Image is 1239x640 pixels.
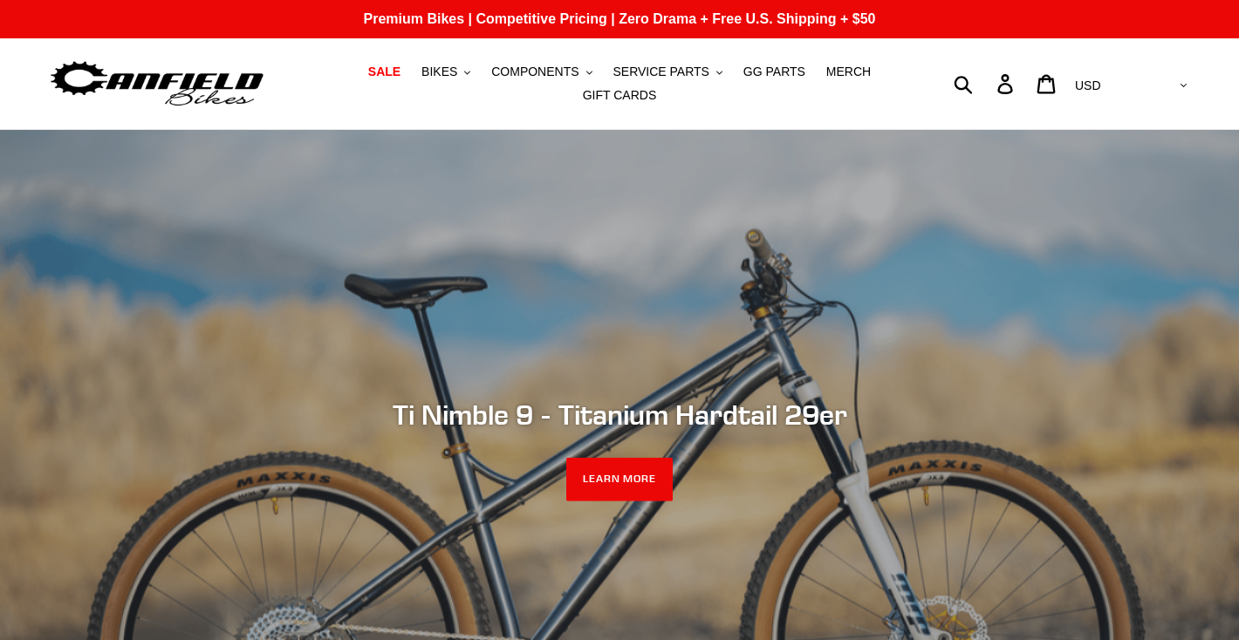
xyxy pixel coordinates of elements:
a: SALE [359,60,409,84]
span: GIFT CARDS [583,88,657,103]
span: GG PARTS [743,65,805,79]
button: COMPONENTS [483,60,600,84]
h2: Ti Nimble 9 - Titanium Hardtail 29er [144,398,1095,432]
a: GG PARTS [735,60,814,84]
button: BIKES [413,60,479,84]
button: SERVICE PARTS [604,60,730,84]
a: MERCH [818,60,880,84]
span: SALE [368,65,400,79]
span: COMPONENTS [491,65,578,79]
img: Canfield Bikes [48,57,266,112]
span: SERVICE PARTS [613,65,708,79]
a: GIFT CARDS [574,84,666,107]
input: Search [963,65,1008,103]
a: LEARN MORE [566,458,674,501]
span: MERCH [826,65,871,79]
span: BIKES [421,65,457,79]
